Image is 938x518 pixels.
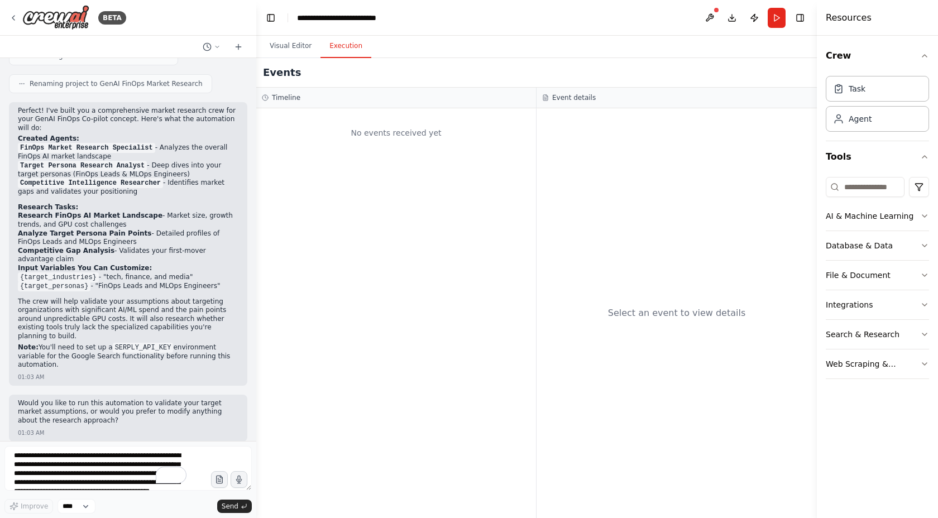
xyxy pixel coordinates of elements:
strong: Analyze Target Persona Pain Points [18,229,152,237]
li: - Validates your first-mover advantage claim [18,247,238,264]
button: Switch to previous chat [198,40,225,54]
button: Hide left sidebar [263,10,279,26]
button: Crew [826,40,929,71]
li: - Market size, growth trends, and GPU cost challenges [18,212,238,229]
strong: Research Tasks: [18,203,78,211]
strong: Research FinOps AI Market Landscape [18,212,162,219]
div: 01:03 AM [18,429,44,437]
div: Crew [826,71,929,141]
button: File & Document [826,261,929,290]
div: Select an event to view details [608,306,746,320]
button: Upload files [211,471,228,488]
div: No events received yet [262,114,530,152]
button: Tools [826,141,929,172]
button: Start a new chat [229,40,247,54]
strong: Created Agents: [18,135,79,142]
code: {target_industries} [18,272,99,282]
li: - Identifies market gaps and validates your positioning [18,179,238,196]
div: Agent [849,113,872,124]
button: Web Scraping & Browsing [826,349,929,378]
button: Execution [320,35,371,58]
button: Improve [4,499,53,514]
strong: Competitive Gap Analysis [18,247,114,255]
div: File & Document [826,270,891,281]
div: Web Scraping & Browsing [826,358,920,370]
li: - "tech, finance, and media" [18,273,238,282]
span: Renaming project to GenAI FinOps Market Research [30,79,203,88]
h3: Timeline [272,93,300,102]
li: - Detailed profiles of FinOps Leads and MLOps Engineers [18,229,238,247]
button: Search & Research [826,320,929,349]
div: Database & Data [826,240,893,251]
button: Integrations [826,290,929,319]
div: BETA [98,11,126,25]
div: 01:03 AM [18,373,44,381]
li: - Deep dives into your target personas (FinOps Leads & MLOps Engineers) [18,161,238,179]
textarea: To enrich screen reader interactions, please activate Accessibility in Grammarly extension settings [4,446,252,491]
h3: Event details [552,93,596,102]
div: AI & Machine Learning [826,210,913,222]
div: Tools [826,172,929,388]
li: - "FinOps Leads and MLOps Engineers" [18,282,238,291]
strong: Input Variables You Can Customize: [18,264,152,272]
div: Search & Research [826,329,899,340]
div: Task [849,83,865,94]
span: Improve [21,502,48,511]
code: Target Persona Research Analyst [18,161,147,171]
div: Integrations [826,299,873,310]
button: Database & Data [826,231,929,260]
p: The crew will help validate your assumptions about targeting organizations with significant AI/ML... [18,298,238,341]
img: Logo [22,5,89,30]
strong: Note: [18,343,39,351]
button: Hide right sidebar [792,10,808,26]
button: Click to speak your automation idea [231,471,247,488]
nav: breadcrumb [297,12,411,23]
li: - Analyzes the overall FinOps AI market landscape [18,143,238,161]
code: {target_personas} [18,281,90,291]
h4: Resources [826,11,872,25]
p: Perfect! I've built you a comprehensive market research crew for your GenAI FinOps Co-pilot conce... [18,107,238,133]
button: Send [217,500,252,513]
span: Send [222,502,238,511]
code: SERPLY_API_KEY [113,343,174,353]
p: You'll need to set up a environment variable for the Google Search functionality before running t... [18,343,238,370]
button: Visual Editor [261,35,320,58]
p: Would you like to run this automation to validate your target market assumptions, or would you pr... [18,399,238,425]
button: AI & Machine Learning [826,202,929,231]
code: FinOps Market Research Specialist [18,143,155,153]
h2: Events [263,65,301,80]
code: Competitive Intelligence Researcher [18,178,163,188]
